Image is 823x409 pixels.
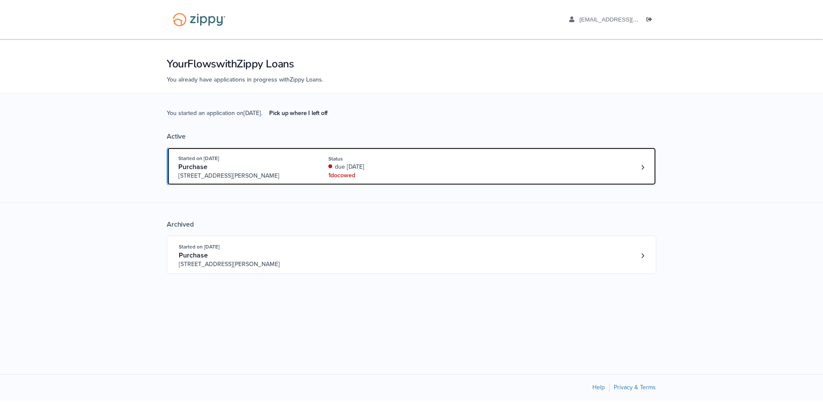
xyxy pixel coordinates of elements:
span: [STREET_ADDRESS][PERSON_NAME] [178,172,309,180]
span: Purchase [178,163,207,171]
span: aaboley88@icloud.com [580,16,678,23]
div: 1 doc owed [328,171,443,180]
span: You already have applications in progress with Zippy Loans . [167,76,323,83]
div: due [DATE] [328,163,443,171]
span: [STREET_ADDRESS][PERSON_NAME] [179,260,309,269]
a: Loan number 4228033 [636,161,649,174]
a: Pick up where I left off [262,106,334,120]
a: Privacy & Terms [614,384,656,391]
a: edit profile [569,16,678,25]
a: Loan number 3802615 [636,249,649,262]
a: Open loan 4228033 [167,147,656,185]
span: Purchase [179,251,208,260]
img: Logo [167,9,231,30]
span: Started on [DATE] [178,155,219,161]
div: Status [328,155,443,163]
span: Started on [DATE] [179,244,219,250]
h1: Your Flows with Zippy Loans [167,57,656,71]
div: Archived [167,220,656,229]
a: Open loan 3802615 [167,236,656,274]
div: Active [167,132,656,141]
a: Help [592,384,605,391]
a: Log out [646,16,656,25]
span: You started an application on [DATE] . [167,109,334,132]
